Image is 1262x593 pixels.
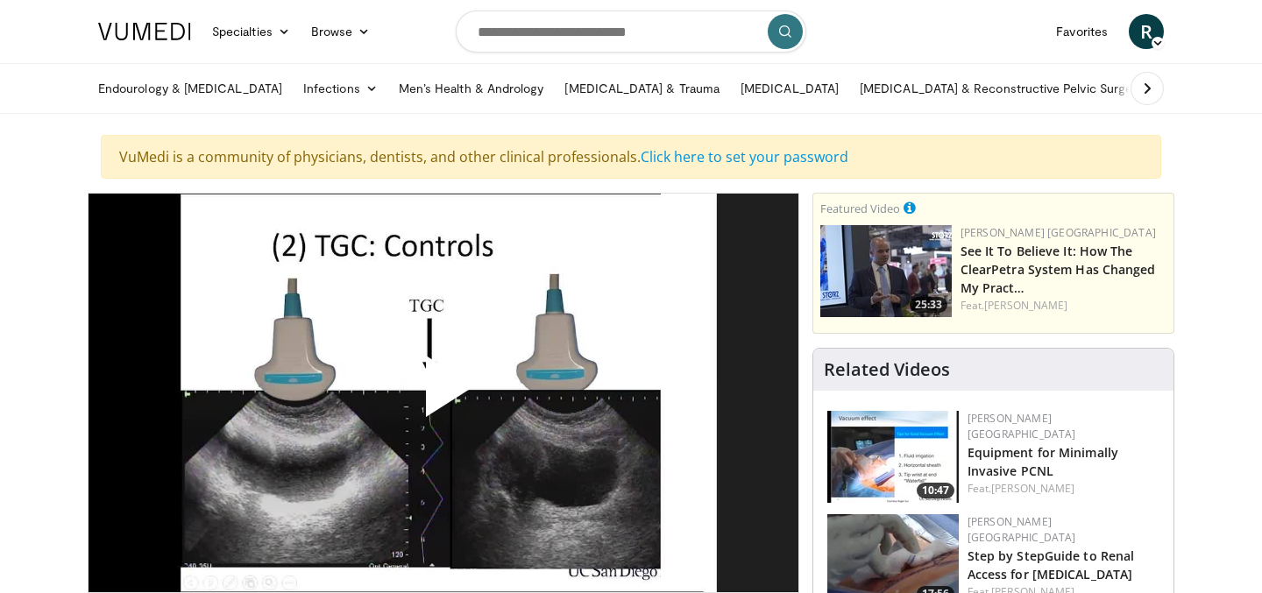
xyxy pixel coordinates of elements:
[554,71,730,106] a: [MEDICAL_DATA] & Trauma
[961,225,1156,240] a: [PERSON_NAME] [GEOGRAPHIC_DATA]
[641,147,848,166] a: Click here to set your password
[917,483,954,498] span: 10:47
[827,411,959,503] a: 10:47
[991,481,1074,496] a: [PERSON_NAME]
[301,14,381,49] a: Browse
[820,225,952,317] img: 47196b86-3779-4b90-b97e-820c3eda9b3b.150x105_q85_crop-smart_upscale.jpg
[286,307,601,479] button: Play Video
[824,359,950,380] h4: Related Videos
[827,411,959,503] img: 57193a21-700a-4103-8163-b4069ca57589.150x105_q85_crop-smart_upscale.jpg
[1046,14,1118,49] a: Favorites
[202,14,301,49] a: Specialties
[968,411,1076,441] a: [PERSON_NAME] [GEOGRAPHIC_DATA]
[961,298,1166,314] div: Feat.
[98,23,191,40] img: VuMedi Logo
[984,298,1067,313] a: [PERSON_NAME]
[849,71,1153,106] a: [MEDICAL_DATA] & Reconstructive Pelvic Surgery
[820,225,952,317] a: 25:33
[968,547,1135,582] a: Step by StepGuide to Renal Access for [MEDICAL_DATA]
[1129,14,1164,49] a: R
[961,243,1156,296] a: See It To Believe It: How The ClearPetra System Has Changed My Pract…
[910,297,947,313] span: 25:33
[89,194,798,593] video-js: Video Player
[456,11,806,53] input: Search topics, interventions
[820,201,900,216] small: Featured Video
[293,71,388,106] a: Infections
[968,514,1076,545] a: [PERSON_NAME] [GEOGRAPHIC_DATA]
[968,481,1159,497] div: Feat.
[101,135,1161,179] div: VuMedi is a community of physicians, dentists, and other clinical professionals.
[388,71,555,106] a: Men’s Health & Andrology
[730,71,849,106] a: [MEDICAL_DATA]
[88,71,293,106] a: Endourology & [MEDICAL_DATA]
[968,444,1118,479] a: Equipment for Minimally Invasive PCNL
